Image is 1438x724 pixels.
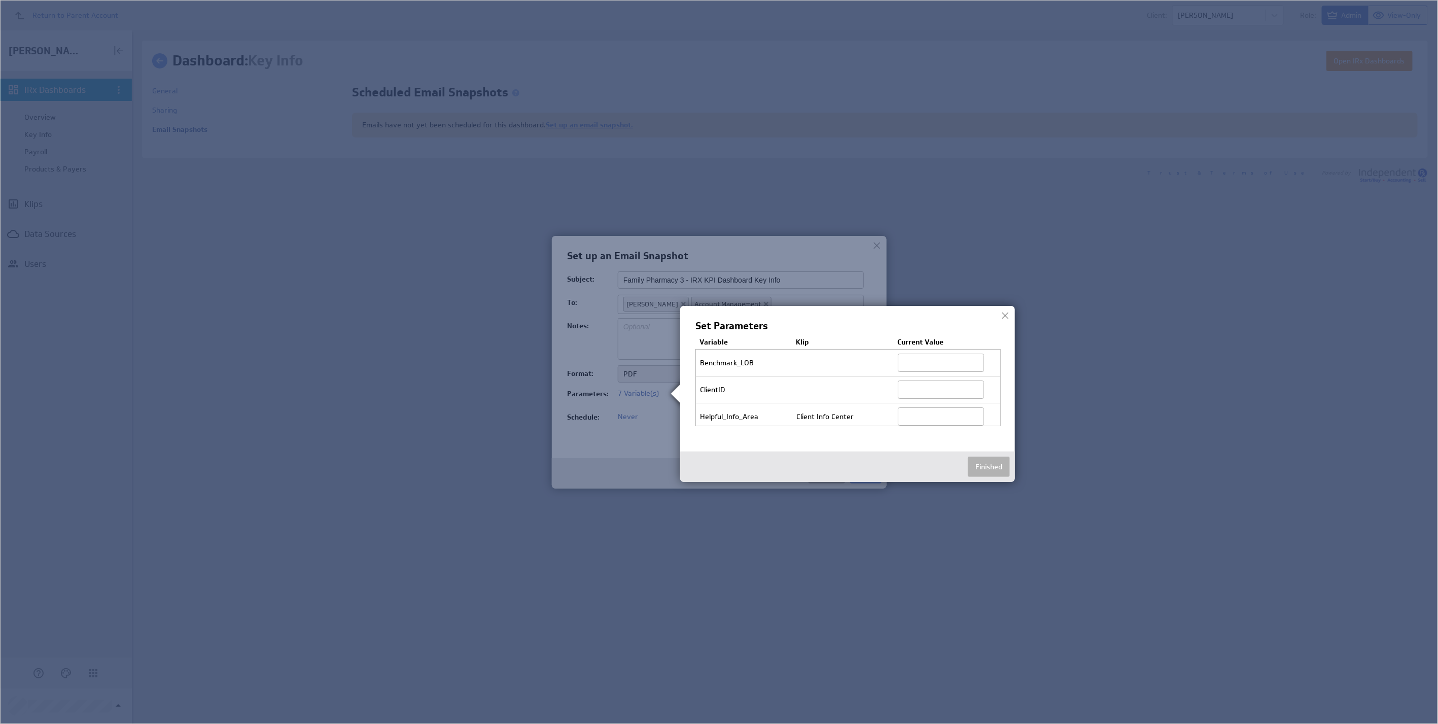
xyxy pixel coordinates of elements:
label: Variable [699,336,792,348]
div: ClientID [700,385,792,394]
button: Finished [968,457,1010,477]
label: Klip [796,336,893,348]
div: Benchmark_LOB [700,358,792,367]
label: Current Value [897,336,948,348]
div: Client Info Center [796,412,894,421]
h3: Set Parameters [695,321,1000,331]
div: Helpful_Info_Area [700,412,792,421]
